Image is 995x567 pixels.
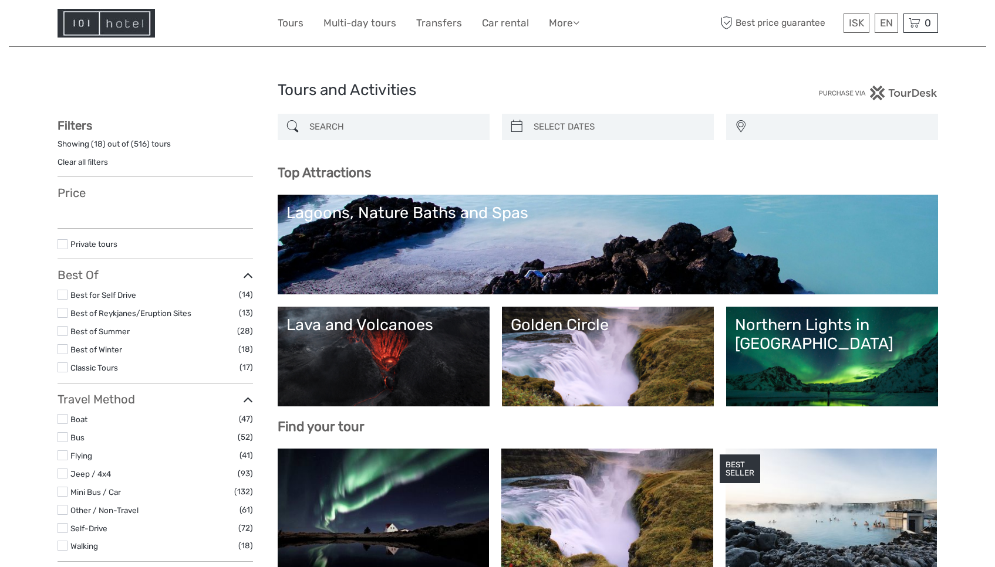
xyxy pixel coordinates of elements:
[70,469,111,478] a: Jeep / 4x4
[239,412,253,426] span: (47)
[239,288,253,301] span: (14)
[278,15,303,32] a: Tours
[238,342,253,356] span: (18)
[718,13,841,33] span: Best price guarantee
[58,118,92,133] strong: Filters
[240,361,253,374] span: (17)
[511,315,705,398] a: Golden Circle
[278,419,365,434] b: Find your tour
[278,165,371,181] b: Top Attractions
[70,239,117,249] a: Private tours
[58,392,253,406] h3: Travel Method
[58,268,253,282] h3: Best Of
[70,345,122,354] a: Best of Winter
[549,15,579,32] a: More
[286,203,929,286] a: Lagoons, Nature Baths and Spas
[70,487,121,497] a: Mini Bus / Car
[240,449,253,462] span: (41)
[278,81,718,100] h1: Tours and Activities
[238,521,253,535] span: (72)
[529,117,708,137] input: SELECT DATES
[70,524,107,533] a: Self-Drive
[482,15,529,32] a: Car rental
[58,157,108,167] a: Clear all filters
[58,138,253,157] div: Showing ( ) out of ( ) tours
[286,315,481,398] a: Lava and Volcanoes
[875,13,898,33] div: EN
[323,15,396,32] a: Multi-day tours
[234,485,253,498] span: (132)
[240,503,253,517] span: (61)
[94,138,103,150] label: 18
[735,315,929,354] div: Northern Lights in [GEOGRAPHIC_DATA]
[818,86,937,100] img: PurchaseViaTourDesk.png
[923,17,933,29] span: 0
[134,138,147,150] label: 516
[286,203,929,222] div: Lagoons, Nature Baths and Spas
[286,315,481,334] div: Lava and Volcanoes
[238,539,253,552] span: (18)
[238,430,253,444] span: (52)
[849,17,864,29] span: ISK
[239,306,253,320] span: (13)
[305,117,484,137] input: SEARCH
[70,308,191,318] a: Best of Reykjanes/Eruption Sites
[720,454,760,484] div: BEST SELLER
[70,433,85,442] a: Bus
[58,186,253,200] h3: Price
[70,290,136,300] a: Best for Self Drive
[511,315,705,334] div: Golden Circle
[70,451,92,460] a: Flying
[70,415,87,424] a: Boat
[70,327,130,336] a: Best of Summer
[735,315,929,398] a: Northern Lights in [GEOGRAPHIC_DATA]
[70,541,98,551] a: Walking
[58,9,155,38] img: Hotel Information
[70,363,118,372] a: Classic Tours
[237,324,253,338] span: (28)
[70,505,139,515] a: Other / Non-Travel
[238,467,253,480] span: (93)
[416,15,462,32] a: Transfers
